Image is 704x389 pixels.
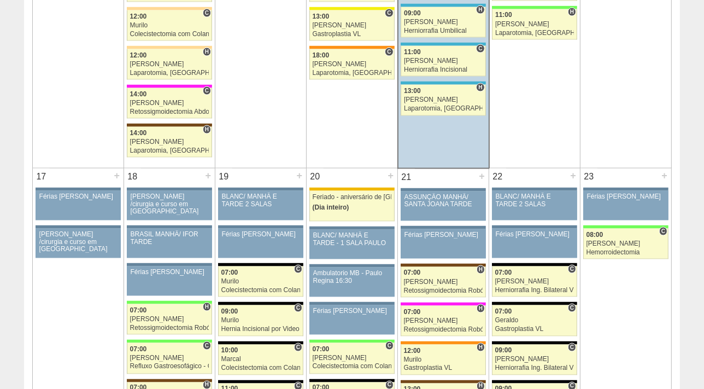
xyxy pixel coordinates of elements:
div: [PERSON_NAME] [313,355,392,362]
span: Hospital [203,48,211,56]
div: Key: Brasil [492,6,577,9]
span: Hospital [476,83,484,92]
a: C 07:00 Murilo Colecistectomia com Colangiografia VL [218,266,303,297]
span: 07:00 [404,269,421,276]
div: Key: São Luiz - SCS [401,341,486,345]
div: Herniorrafia Ing. Bilateral VL [495,287,574,294]
a: Férias [PERSON_NAME] [309,305,395,335]
a: Ambulatorio MB - Paulo Regina 16:30 [309,268,395,297]
div: Key: Blanc [492,302,577,305]
div: Férias [PERSON_NAME] [313,307,391,315]
div: ASSUNÇÃO MANHÃ/ SANTA JOANA TARDE [404,194,483,208]
div: [PERSON_NAME] [130,138,209,146]
div: Herniorrafia Ing. Bilateral VL [495,365,574,372]
div: Laparotomia, [GEOGRAPHIC_DATA], Drenagem, Bridas VL [130,69,209,77]
div: + [477,169,486,183]
a: C 07:00 Geraldo Gastroplastia VL [492,305,577,336]
div: Key: Aviso [492,188,577,191]
span: Consultório [385,341,394,350]
div: Férias [PERSON_NAME] [131,269,209,276]
a: Feriado - aniversário de [GEOGRAPHIC_DATA] (Dia inteiro) [309,191,395,222]
div: Key: Feriado [309,188,395,191]
span: Consultório [476,44,484,53]
div: BRASIL MANHÃ/ IFOR TARDE [131,231,209,245]
div: Key: Aviso [309,227,395,230]
span: Consultório [203,9,211,18]
a: [PERSON_NAME] /cirurgia e curso em [GEOGRAPHIC_DATA] [36,229,121,258]
span: Consultório [568,265,576,274]
span: 14:00 [130,129,147,137]
div: Key: Aviso [218,225,303,229]
div: 18 [124,169,141,185]
a: [PERSON_NAME] /cirurgia e curso em [GEOGRAPHIC_DATA] [127,191,212,220]
div: Retossigmoidectomia Robótica [404,326,483,333]
a: C 10:00 Marcal Colecistectomia com Colangiografia VL [218,345,303,375]
div: Herniorrafia Umbilical [404,27,483,34]
div: [PERSON_NAME] [586,240,666,247]
span: 12:00 [130,13,147,20]
span: 10:00 [221,346,238,354]
div: 20 [307,169,324,185]
div: 17 [33,169,50,185]
div: Key: Blanc [218,380,303,384]
div: [PERSON_NAME] [404,19,483,26]
div: [PERSON_NAME] [130,100,209,107]
span: 07:00 [313,345,330,353]
div: Hemorroidectomia [586,249,666,256]
div: Retossigmoidectomia Robótica [404,287,483,294]
span: 07:00 [130,306,147,314]
span: 07:00 [221,269,238,276]
div: [PERSON_NAME] [130,355,209,362]
div: Hernia Incisional por Video [221,326,301,333]
div: [PERSON_NAME] [495,278,574,285]
span: (Dia inteiro) [313,204,349,211]
div: Key: Neomater [401,82,485,85]
div: + [295,169,304,183]
a: C 07:00 [PERSON_NAME] Herniorrafia Ing. Bilateral VL [492,266,577,297]
div: Colecistectomia com Colangiografia VL [313,363,392,370]
div: Murilo [404,356,483,363]
a: H 07:00 [PERSON_NAME] Retossigmoidectomia Robótica [127,304,212,335]
span: Hospital [203,125,211,134]
div: 19 [215,169,232,185]
div: Férias [PERSON_NAME] [587,193,665,200]
div: Key: Brasil [583,225,668,229]
div: + [203,169,213,183]
span: 07:00 [495,269,512,276]
div: Laparotomia, [GEOGRAPHIC_DATA], Drenagem, Bridas VL [404,105,483,112]
span: Consultório [385,9,393,18]
a: C 12:00 Murilo Colecistectomia com Colangiografia VL [127,10,212,41]
div: Ambulatorio MB - Paulo Regina 16:30 [313,270,391,284]
div: Key: Neomater [401,43,485,46]
a: H 14:00 [PERSON_NAME] Laparotomia, [GEOGRAPHIC_DATA], Drenagem, Bridas VL [127,127,212,158]
a: C 07:00 [PERSON_NAME] Refluxo Gastroesofágico - Cirurgia VL [127,343,212,374]
span: Consultório [568,343,576,352]
div: [PERSON_NAME] [130,61,209,68]
div: Key: Santa Rita [309,7,395,10]
a: BLANC/ MANHÃ E TARDE 2 SALAS [492,191,577,220]
span: Consultório [203,86,211,95]
div: [PERSON_NAME] /cirurgia e curso em [GEOGRAPHIC_DATA] [39,231,118,253]
div: Key: Bartira [127,7,212,10]
span: Hospital [476,5,484,14]
div: Key: Aviso [309,264,395,268]
span: Hospital [203,303,211,311]
div: Key: Blanc [309,379,395,382]
a: Férias [PERSON_NAME] [218,229,303,258]
span: 13:00 [404,87,421,95]
span: Hospital [477,265,485,274]
div: Key: Aviso [36,188,121,191]
div: Colecistectomia com Colangiografia VL [130,31,209,38]
a: ASSUNÇÃO MANHÃ/ SANTA JOANA TARDE [401,191,486,221]
span: 14:00 [130,90,147,98]
span: 07:00 [130,345,147,353]
div: [PERSON_NAME] [495,21,574,28]
div: [PERSON_NAME] [495,356,574,363]
div: Key: Santa Joana [401,380,486,384]
div: Herniorrafia Incisional [404,66,483,73]
div: Key: Brasil [127,340,212,343]
span: Consultório [203,341,211,350]
a: C 13:00 [PERSON_NAME] Gastroplastia VL [309,10,395,41]
div: Férias [PERSON_NAME] [496,231,574,238]
div: Key: Santa Joana [127,124,212,127]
